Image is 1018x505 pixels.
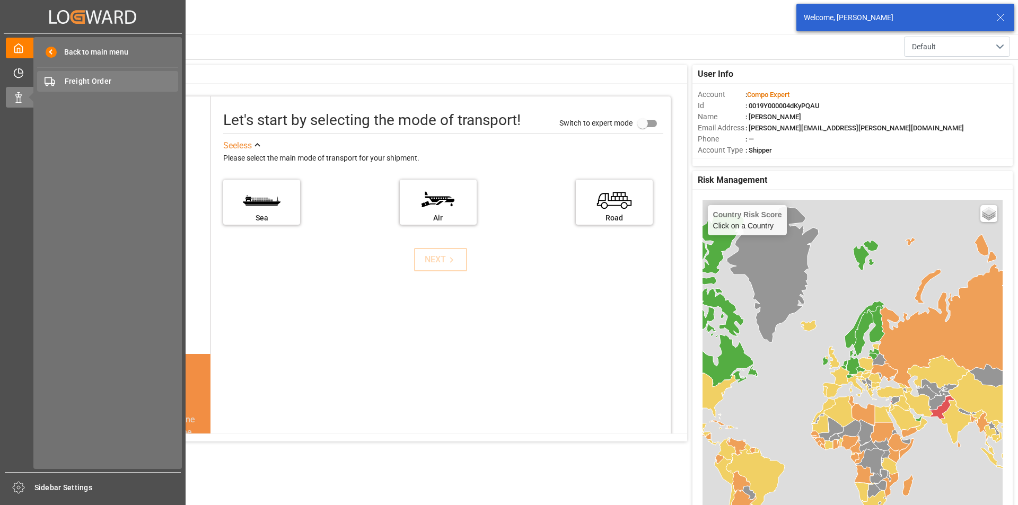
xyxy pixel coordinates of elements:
[57,47,128,58] span: Back to main menu
[6,62,180,83] a: Timeslot Management
[223,152,663,165] div: Please select the main mode of transport for your shipment.
[223,109,521,131] div: Let's start by selecting the mode of transport!
[6,38,180,58] a: My Cockpit
[745,91,789,99] span: :
[713,210,782,219] h4: Country Risk Score
[581,212,647,224] div: Road
[698,100,745,111] span: Id
[698,111,745,122] span: Name
[196,413,210,502] button: next slide / item
[980,205,997,222] a: Layers
[559,118,633,127] span: Switch to expert mode
[698,89,745,100] span: Account
[34,482,181,493] span: Sidebar Settings
[698,68,733,81] span: User Info
[223,139,252,152] div: See less
[698,134,745,145] span: Phone
[745,102,820,110] span: : 0019Y000004dKyPQAU
[912,41,936,52] span: Default
[425,253,457,266] div: NEXT
[698,122,745,134] span: Email Address
[904,37,1010,57] button: open menu
[713,210,782,230] div: Click on a Country
[745,124,964,132] span: : [PERSON_NAME][EMAIL_ADDRESS][PERSON_NAME][DOMAIN_NAME]
[804,12,986,23] div: Welcome, [PERSON_NAME]
[745,113,801,121] span: : [PERSON_NAME]
[698,174,767,187] span: Risk Management
[414,248,467,271] button: NEXT
[698,145,745,156] span: Account Type
[747,91,789,99] span: Compo Expert
[745,146,772,154] span: : Shipper
[405,212,471,224] div: Air
[745,135,754,143] span: : —
[65,76,179,87] span: Freight Order
[229,212,295,224] div: Sea
[37,71,178,92] a: Freight Order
